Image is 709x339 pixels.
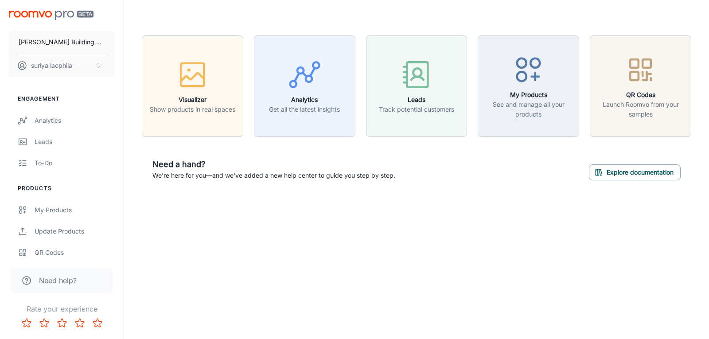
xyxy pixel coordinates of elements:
[483,90,573,100] h6: My Products
[19,37,105,47] p: [PERSON_NAME] Building Material
[150,105,235,114] p: Show products in real spaces
[150,95,235,105] h6: Visualizer
[379,105,454,114] p: Track potential customers
[142,35,243,137] button: VisualizerShow products in real spaces
[9,11,93,20] img: Roomvo PRO Beta
[483,100,573,119] p: See and manage all your products
[379,95,454,105] h6: Leads
[596,100,686,119] p: Launch Roomvo from your samples
[590,35,691,137] button: QR CodesLaunch Roomvo from your samples
[590,81,691,90] a: QR CodesLaunch Roomvo from your samples
[35,205,115,215] div: My Products
[596,90,686,100] h6: QR Codes
[269,95,340,105] h6: Analytics
[478,35,579,137] button: My ProductsSee and manage all your products
[254,81,355,90] a: AnalyticsGet all the latest insights
[269,105,340,114] p: Get all the latest insights
[589,164,681,180] button: Explore documentation
[9,31,115,54] button: [PERSON_NAME] Building Material
[366,35,467,137] button: LeadsTrack potential customers
[366,81,467,90] a: LeadsTrack potential customers
[589,167,681,176] a: Explore documentation
[254,35,355,137] button: AnalyticsGet all the latest insights
[152,171,395,180] p: We're here for you—and we've added a new help center to guide you step by step.
[35,116,115,125] div: Analytics
[9,54,115,77] button: suriya laophila
[478,81,579,90] a: My ProductsSee and manage all your products
[35,158,115,168] div: To-do
[35,137,115,147] div: Leads
[152,158,395,171] h6: Need a hand?
[31,61,72,70] p: suriya laophila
